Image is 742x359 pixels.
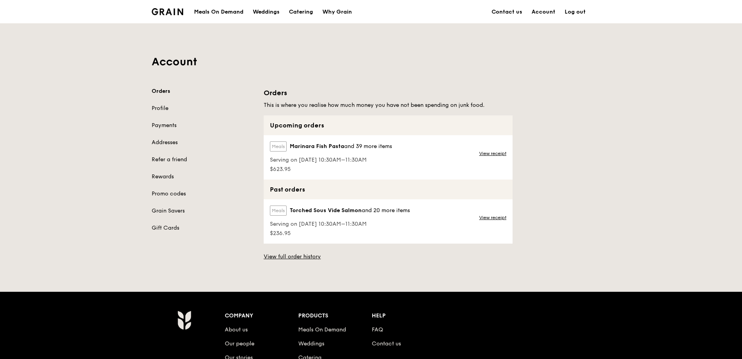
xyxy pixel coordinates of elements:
[264,253,321,261] a: View full order history
[270,206,287,216] label: Meals
[270,141,287,152] label: Meals
[264,101,513,109] h5: This is where you realise how much money you have not been spending on junk food.
[372,326,383,333] a: FAQ
[298,340,324,347] a: Weddings
[372,340,401,347] a: Contact us
[298,326,346,333] a: Meals On Demand
[152,224,254,232] a: Gift Cards
[152,156,254,164] a: Refer a friend
[479,150,506,157] a: View receipt
[264,179,513,199] div: Past orders
[290,207,362,214] span: Torched Sous Vide Salmon
[152,122,254,129] a: Payments
[270,166,392,173] span: $623.95
[152,8,183,15] img: Grain
[318,0,357,24] a: Why Grain
[152,190,254,198] a: Promo codes
[289,0,313,24] div: Catering
[264,115,513,135] div: Upcoming orders
[248,0,284,24] a: Weddings
[362,207,410,214] span: and 20 more items
[372,310,445,321] div: Help
[177,310,191,330] img: Grain
[152,87,254,95] a: Orders
[225,310,298,321] div: Company
[527,0,560,24] a: Account
[270,156,392,164] span: Serving on [DATE] 10:30AM–11:30AM
[264,87,513,98] h1: Orders
[152,207,254,215] a: Grain Savers
[487,0,527,24] a: Contact us
[152,139,254,146] a: Addresses
[152,173,254,181] a: Rewards
[225,340,254,347] a: Our people
[270,220,410,228] span: Serving on [DATE] 10:30AM–11:30AM
[152,55,590,69] h1: Account
[344,143,392,150] span: and 39 more items
[152,105,254,112] a: Profile
[284,0,318,24] a: Catering
[253,0,280,24] div: Weddings
[290,143,344,150] span: Marinara Fish Pasta
[194,0,243,24] div: Meals On Demand
[298,310,372,321] div: Products
[479,214,506,221] a: View receipt
[270,230,410,237] span: $236.95
[322,0,352,24] div: Why Grain
[225,326,248,333] a: About us
[560,0,590,24] a: Log out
